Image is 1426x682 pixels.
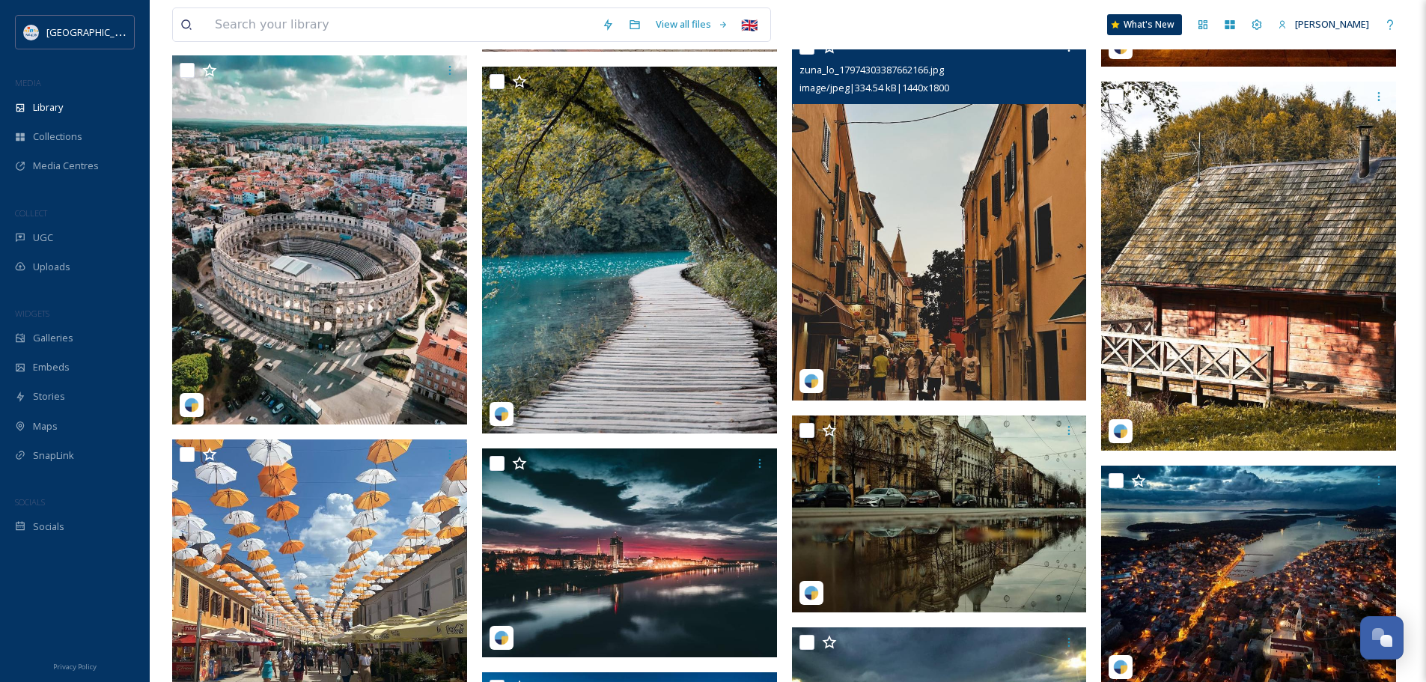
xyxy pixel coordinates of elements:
[1270,10,1377,39] a: [PERSON_NAME]
[482,67,777,434] img: hudabash__bf0a3456-41b2-e570-0ff1-9a83337246dd.jpg
[15,308,49,319] span: WIDGETS
[799,81,949,94] span: image/jpeg | 334.54 kB | 1440 x 1800
[1113,424,1128,439] img: snapsea-logo.png
[799,63,944,76] span: zuna_lo_17974303387662166.jpg
[1360,616,1404,660] button: Open Chat
[494,630,509,645] img: snapsea-logo.png
[33,448,74,463] span: SnapLink
[15,77,41,88] span: MEDIA
[1107,14,1182,35] a: What's New
[33,159,99,173] span: Media Centres
[33,130,82,144] span: Collections
[804,585,819,600] img: snapsea-logo.png
[184,398,199,412] img: snapsea-logo.png
[1113,660,1128,675] img: snapsea-logo.png
[24,25,39,40] img: HTZ_logo_EN.svg
[792,415,1087,612] img: dej_1008_958b4d87-08df-2864-a53b-90a9b6522901.jpg
[33,231,53,245] span: UGC
[33,419,58,433] span: Maps
[494,407,509,421] img: snapsea-logo.png
[15,496,45,508] span: SOCIALS
[648,10,736,39] a: View all files
[33,260,70,274] span: Uploads
[33,360,70,374] span: Embeds
[33,389,65,404] span: Stories
[46,25,141,39] span: [GEOGRAPHIC_DATA]
[15,207,47,219] span: COLLECT
[1295,17,1369,31] span: [PERSON_NAME]
[1101,82,1396,451] img: my.photo.view_28624f86-83a1-822b-b417-206c6475a0a6.jpg
[53,657,97,675] a: Privacy Policy
[33,331,73,345] span: Galleries
[53,662,97,672] span: Privacy Policy
[207,8,594,41] input: Search your library
[804,374,819,389] img: snapsea-logo.png
[33,100,63,115] span: Library
[33,520,64,534] span: Socials
[792,32,1087,401] img: zuna_lo_17974303387662166.jpg
[736,11,763,38] div: 🇬🇧
[482,448,777,657] img: bojansirola_b8df2464-cfde-f728-39dd-bfaeb6504f5b.jpg
[172,55,467,424] img: black_john.w_1e74ea5c-a8c1-1956-d141-404eae491830.jpg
